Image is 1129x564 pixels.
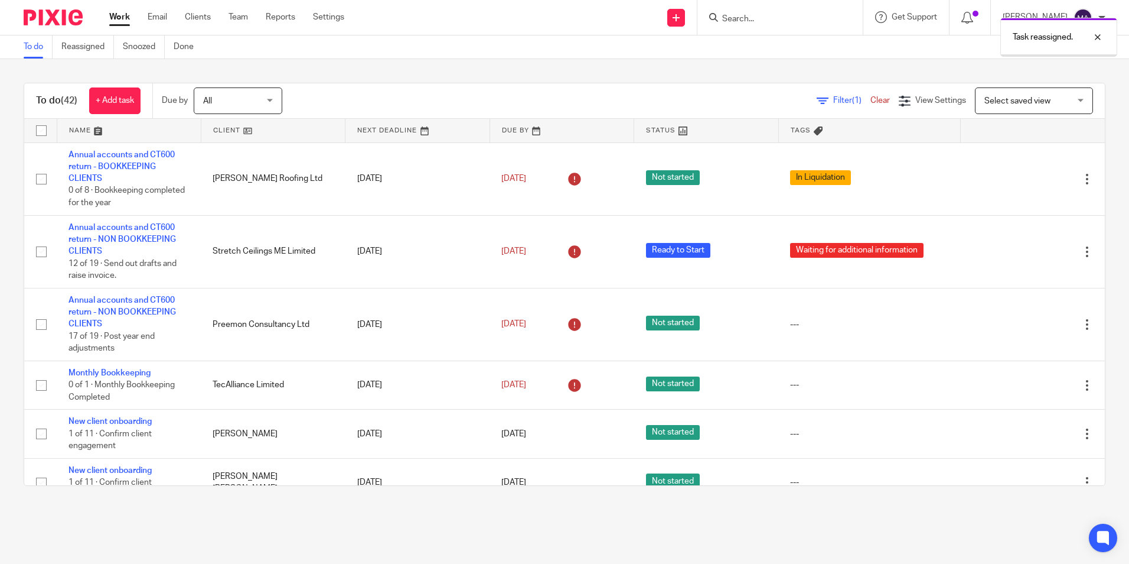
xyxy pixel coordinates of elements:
[790,170,851,185] span: In Liquidation
[68,187,185,208] span: 0 of 8 · Bookkeeping completed for the year
[345,458,490,507] td: [DATE]
[345,410,490,458] td: [DATE]
[36,95,77,107] h1: To do
[1073,8,1092,27] img: svg%3E
[201,288,345,361] td: Preemon Consultancy Ltd
[174,35,203,59] a: Done
[201,361,345,409] td: TecAlliance Limited
[852,96,862,105] span: (1)
[68,381,175,401] span: 0 of 1 · Monthly Bookkeeping Completed
[229,11,248,23] a: Team
[68,466,152,475] a: New client onboarding
[68,296,176,329] a: Annual accounts and CT600 return - NON BOOKKEEPING CLIENTS
[68,223,176,256] a: Annual accounts and CT600 return - NON BOOKKEEPING CLIENTS
[68,260,177,280] span: 12 of 19 · Send out drafts and raise invoice.
[201,142,345,215] td: [PERSON_NAME] Roofing Ltd
[24,35,53,59] a: To do
[345,142,490,215] td: [DATE]
[501,381,526,389] span: [DATE]
[790,319,948,330] div: ---
[266,11,295,23] a: Reports
[790,379,948,391] div: ---
[68,369,151,377] a: Monthly Bookkeeping
[203,97,212,105] span: All
[345,215,490,288] td: [DATE]
[646,425,700,440] span: Not started
[201,458,345,507] td: [PERSON_NAME] [PERSON_NAME]
[61,35,114,59] a: Reassigned
[915,96,966,105] span: View Settings
[984,97,1050,105] span: Select saved view
[790,428,948,440] div: ---
[833,96,870,105] span: Filter
[790,243,924,258] span: Waiting for additional information
[24,9,83,25] img: Pixie
[162,95,188,106] p: Due by
[68,478,152,499] span: 1 of 11 · Confirm client engagement
[646,170,700,185] span: Not started
[501,320,526,329] span: [DATE]
[345,361,490,409] td: [DATE]
[61,96,77,105] span: (42)
[201,410,345,458] td: [PERSON_NAME]
[68,332,155,353] span: 17 of 19 · Post year end adjustments
[345,288,490,361] td: [DATE]
[68,417,152,426] a: New client onboarding
[646,377,700,391] span: Not started
[501,478,526,487] span: [DATE]
[870,96,890,105] a: Clear
[68,151,175,183] a: Annual accounts and CT600 return - BOOKKEEPING CLIENTS
[68,430,152,450] span: 1 of 11 · Confirm client engagement
[313,11,344,23] a: Settings
[501,174,526,183] span: [DATE]
[89,87,141,114] a: + Add task
[501,430,526,438] span: [DATE]
[646,316,700,330] span: Not started
[1013,31,1073,43] p: Task reassigned.
[148,11,167,23] a: Email
[201,215,345,288] td: Stretch Ceilings ME Limited
[123,35,165,59] a: Snoozed
[790,477,948,488] div: ---
[646,474,700,488] span: Not started
[646,243,710,258] span: Ready to Start
[501,247,526,255] span: [DATE]
[109,11,130,23] a: Work
[791,127,811,134] span: Tags
[185,11,211,23] a: Clients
